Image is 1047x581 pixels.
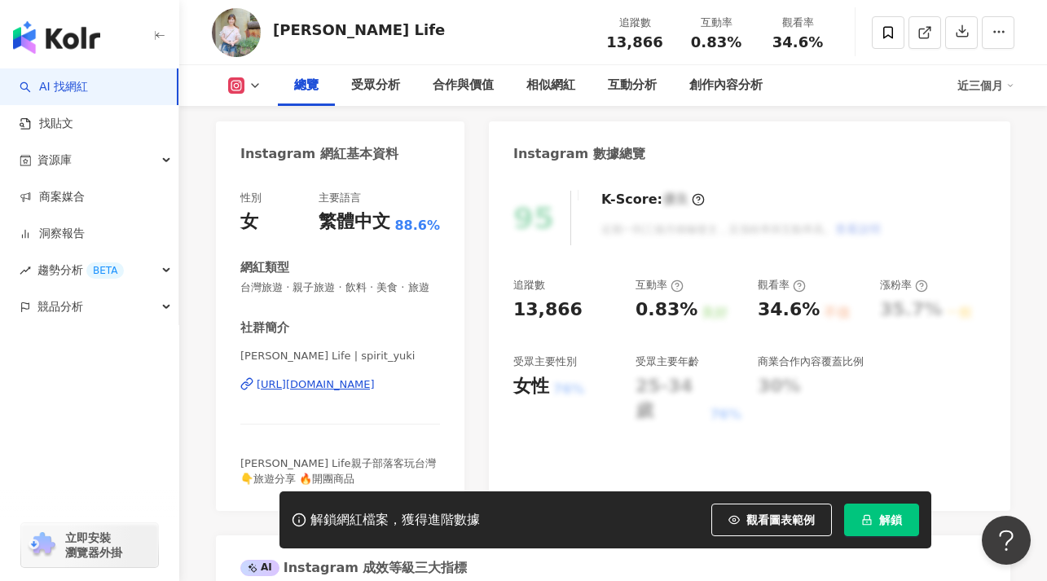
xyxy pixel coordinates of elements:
[20,189,85,205] a: 商案媒合
[20,265,31,276] span: rise
[758,278,806,293] div: 觀看率
[689,76,763,95] div: 創作內容分析
[240,259,289,276] div: 網紅類型
[65,530,122,560] span: 立即安裝 瀏覽器外掛
[351,76,400,95] div: 受眾分析
[880,278,928,293] div: 漲粉率
[526,76,575,95] div: 相似網紅
[513,354,577,369] div: 受眾主要性別
[86,262,124,279] div: BETA
[319,191,361,205] div: 主要語言
[711,504,832,536] button: 觀看圖表範例
[879,513,902,526] span: 解鎖
[746,513,815,526] span: 觀看圖表範例
[240,457,436,484] span: [PERSON_NAME] Life親子部落客玩台灣 👇旅遊分享 🔥開團商品
[240,145,398,163] div: Instagram 網紅基本資料
[310,512,480,529] div: 解鎖網紅檔案，獲得進階數據
[758,297,820,323] div: 34.6%
[772,34,823,51] span: 34.6%
[691,34,741,51] span: 0.83%
[240,560,279,576] div: AI
[20,226,85,242] a: 洞察報告
[957,73,1014,99] div: 近三個月
[240,209,258,235] div: 女
[20,79,88,95] a: searchAI 找網紅
[685,15,747,31] div: 互動率
[26,532,58,558] img: chrome extension
[844,504,919,536] button: 解鎖
[13,21,100,54] img: logo
[606,33,662,51] span: 13,866
[513,297,583,323] div: 13,866
[861,514,873,526] span: lock
[240,280,440,295] span: 台灣旅遊 · 親子旅遊 · 飲料 · 美食 · 旅遊
[20,116,73,132] a: 找貼文
[433,76,494,95] div: 合作與價值
[37,142,72,178] span: 資源庫
[608,76,657,95] div: 互動分析
[513,278,545,293] div: 追蹤數
[394,217,440,235] span: 88.6%
[758,354,864,369] div: 商業合作內容覆蓋比例
[240,377,440,392] a: [URL][DOMAIN_NAME]
[294,76,319,95] div: 總覽
[257,377,375,392] div: [URL][DOMAIN_NAME]
[240,349,440,363] span: [PERSON_NAME] Life | spirit_yuki
[513,374,549,399] div: 女性
[240,319,289,337] div: 社群簡介
[21,523,158,567] a: chrome extension立即安裝 瀏覽器外掛
[212,8,261,57] img: KOL Avatar
[37,252,124,288] span: 趨勢分析
[636,354,699,369] div: 受眾主要年齡
[601,191,705,209] div: K-Score :
[240,191,262,205] div: 性別
[636,278,684,293] div: 互動率
[513,145,645,163] div: Instagram 數據總覽
[37,288,83,325] span: 競品分析
[604,15,666,31] div: 追蹤數
[319,209,390,235] div: 繁體中文
[636,297,697,323] div: 0.83%
[273,20,445,40] div: [PERSON_NAME] Life
[767,15,829,31] div: 觀看率
[240,559,467,577] div: Instagram 成效等級三大指標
